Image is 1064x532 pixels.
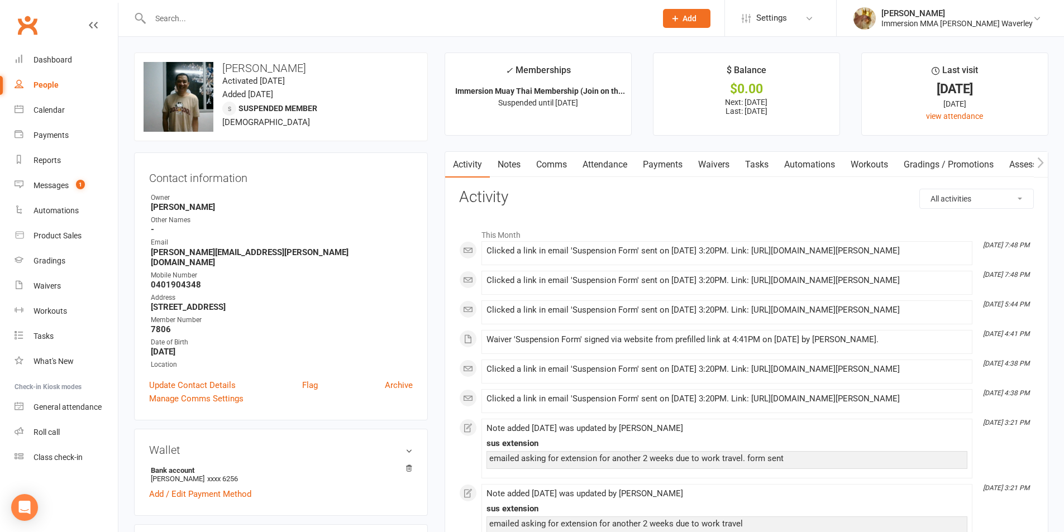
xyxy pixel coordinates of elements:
a: Tasks [15,324,118,349]
div: Automations [34,206,79,215]
a: People [15,73,118,98]
strong: Bank account [151,466,407,475]
strong: - [151,224,413,234]
div: Clicked a link in email 'Suspension Form' sent on [DATE] 3:20PM. Link: [URL][DOMAIN_NAME][PERSON_... [486,365,967,374]
i: [DATE] 4:41 PM [983,330,1029,338]
div: Member Number [151,315,413,325]
div: Payments [34,131,69,140]
p: Next: [DATE] Last: [DATE] [664,98,829,116]
span: Suspended member [238,104,317,113]
div: Note added [DATE] was updated by [PERSON_NAME] [486,424,967,433]
div: Clicked a link in email 'Suspension Form' sent on [DATE] 3:20PM. Link: [URL][DOMAIN_NAME][PERSON_... [486,276,967,285]
strong: [PERSON_NAME] [151,202,413,212]
a: General attendance kiosk mode [15,395,118,420]
img: thumb_image1702011042.png [853,7,876,30]
i: ✓ [505,65,513,76]
div: Date of Birth [151,337,413,348]
div: Waivers [34,281,61,290]
a: Waivers [690,152,737,178]
a: Archive [385,378,413,392]
a: Gradings [15,248,118,274]
span: Add [683,14,696,23]
div: [DATE] [872,98,1038,110]
div: Last visit [932,63,978,83]
i: [DATE] 3:21 PM [983,484,1029,492]
div: Memberships [505,63,571,84]
a: Manage Comms Settings [149,392,244,405]
a: Class kiosk mode [15,445,118,470]
a: Payments [15,123,118,148]
div: emailed asking for extension for another 2 weeks due to work travel. form sent [489,454,965,463]
span: Suspended until [DATE] [498,98,578,107]
div: Location [151,360,413,370]
li: This Month [459,223,1034,241]
div: Waiver 'Suspension Form' signed via website from prefilled link at 4:41PM on [DATE] by [PERSON_NA... [486,335,967,344]
div: Gradings [34,256,65,265]
div: Immersion MMA [PERSON_NAME] Waverley [881,18,1033,28]
a: Activity [445,152,490,178]
i: [DATE] 7:48 PM [983,241,1029,249]
strong: [DATE] [151,347,413,357]
div: Messages [34,181,69,190]
div: Clicked a link in email 'Suspension Form' sent on [DATE] 3:20PM. Link: [URL][DOMAIN_NAME][PERSON_... [486,305,967,315]
div: $0.00 [664,83,829,95]
a: Workouts [15,299,118,324]
div: emailed asking for extension for another 2 weeks due to work travel [489,519,965,529]
div: Roll call [34,428,60,437]
a: Payments [635,152,690,178]
a: What's New [15,349,118,374]
a: Notes [490,152,528,178]
a: Attendance [575,152,635,178]
img: image1746447215.png [144,62,213,132]
a: Comms [528,152,575,178]
h3: [PERSON_NAME] [144,62,418,74]
div: Class check-in [34,453,83,462]
a: Roll call [15,420,118,445]
div: Owner [151,193,413,203]
div: [PERSON_NAME] [881,8,1033,18]
h3: Activity [459,189,1034,206]
div: Calendar [34,106,65,114]
div: [DATE] [872,83,1038,95]
div: $ Balance [727,63,766,83]
a: Product Sales [15,223,118,248]
span: [DEMOGRAPHIC_DATA] [222,117,310,127]
time: Activated [DATE] [222,76,285,86]
h3: Contact information [149,167,413,184]
div: Clicked a link in email 'Suspension Form' sent on [DATE] 3:20PM. Link: [URL][DOMAIN_NAME][PERSON_... [486,246,967,256]
h3: Wallet [149,444,413,456]
span: xxxx 6256 [207,475,238,483]
div: Product Sales [34,231,82,240]
div: Clicked a link in email 'Suspension Form' sent on [DATE] 3:20PM. Link: [URL][DOMAIN_NAME][PERSON_... [486,394,967,404]
a: Clubworx [13,11,41,39]
i: [DATE] 3:21 PM [983,419,1029,426]
a: Dashboard [15,47,118,73]
div: Address [151,293,413,303]
strong: 0401904348 [151,280,413,290]
a: view attendance [926,112,983,121]
strong: Immersion Muay Thai Membership (Join on th... [455,87,625,95]
div: Dashboard [34,55,72,64]
i: [DATE] 7:48 PM [983,271,1029,279]
div: Mobile Number [151,270,413,281]
a: Automations [15,198,118,223]
div: People [34,80,59,89]
div: Note added [DATE] was updated by [PERSON_NAME] [486,489,967,499]
li: [PERSON_NAME] [149,464,413,485]
div: sus extension [486,504,967,514]
button: Add [663,9,710,28]
a: Flag [302,378,318,392]
a: Tasks [737,152,776,178]
a: Waivers [15,274,118,299]
div: What's New [34,357,74,366]
i: [DATE] 4:38 PM [983,360,1029,367]
a: Gradings / Promotions [896,152,1001,178]
a: Automations [776,152,843,178]
a: Workouts [843,152,896,178]
strong: [PERSON_NAME][EMAIL_ADDRESS][PERSON_NAME][DOMAIN_NAME] [151,247,413,267]
div: sus extension [486,439,967,448]
div: Reports [34,156,61,165]
span: Settings [756,6,787,31]
div: Other Names [151,215,413,226]
i: [DATE] 5:44 PM [983,300,1029,308]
